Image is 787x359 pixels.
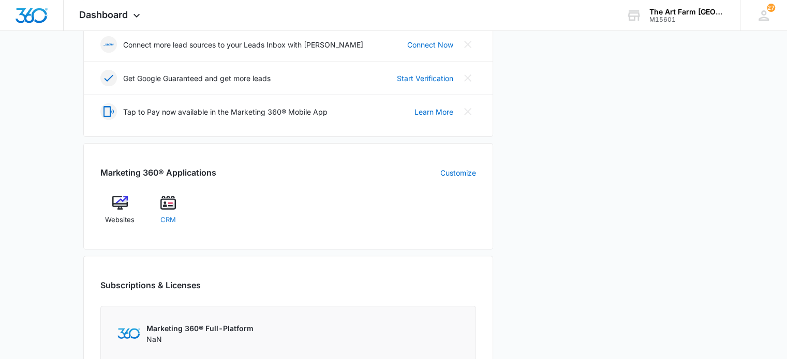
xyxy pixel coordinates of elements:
[407,39,453,50] a: Connect Now
[105,215,135,225] span: Websites
[649,16,725,23] div: account id
[146,323,254,345] div: NaN
[79,9,128,20] span: Dashboard
[117,328,140,339] img: Marketing 360 Logo
[100,195,140,232] a: Websites
[414,106,453,117] a: Learn More
[123,39,363,50] p: Connect more lead sources to your Leads Inbox with [PERSON_NAME]
[100,279,201,291] h2: Subscriptions & Licenses
[100,166,216,179] h2: Marketing 360® Applications
[459,70,476,86] button: Close
[160,215,176,225] span: CRM
[148,195,188,232] a: CRM
[123,73,271,84] p: Get Google Guaranteed and get more leads
[767,4,775,12] div: notifications count
[397,73,453,84] a: Start Verification
[767,4,775,12] span: 27
[146,323,254,334] p: Marketing 360® Full-Platform
[459,103,476,120] button: Close
[459,36,476,53] button: Close
[440,167,476,178] a: Customize
[649,8,725,16] div: account name
[123,106,328,117] p: Tap to Pay now available in the Marketing 360® Mobile App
